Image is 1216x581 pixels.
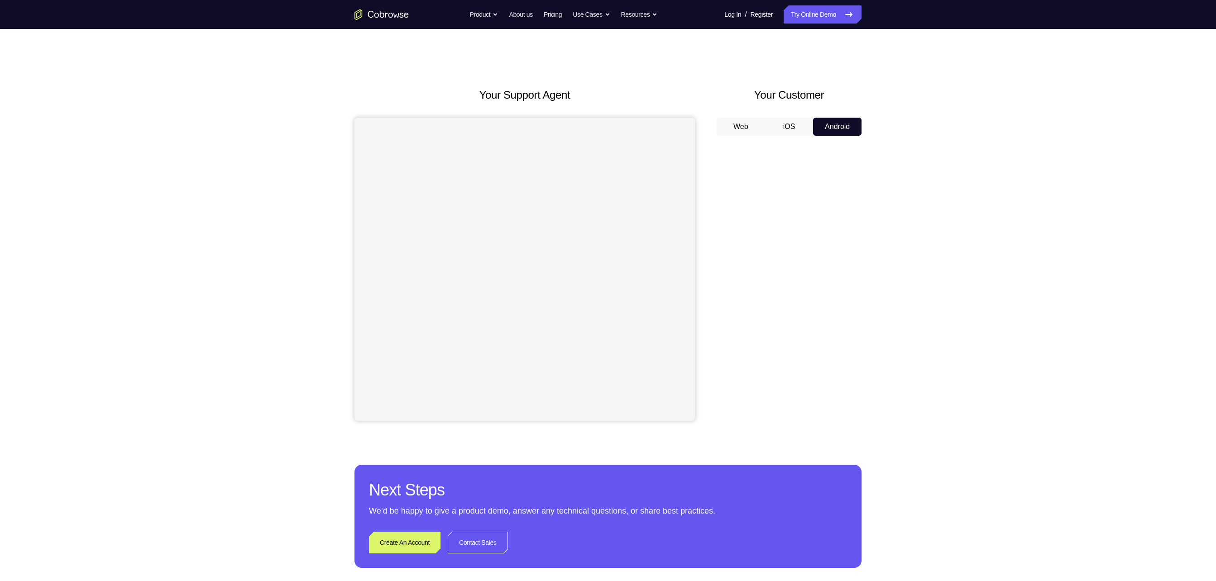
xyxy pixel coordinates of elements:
[745,9,747,20] span: /
[354,118,695,421] iframe: Agent
[751,5,773,24] a: Register
[509,5,532,24] a: About us
[354,9,409,20] a: Go to the home page
[369,532,440,553] a: Create An Account
[717,87,862,103] h2: Your Customer
[765,118,814,136] button: iOS
[369,479,847,501] h2: Next Steps
[573,5,610,24] button: Use Cases
[448,532,508,553] a: Contact Sales
[470,5,498,24] button: Product
[717,118,765,136] button: Web
[354,87,695,103] h2: Your Support Agent
[369,505,847,517] p: We’d be happy to give a product demo, answer any technical questions, or share best practices.
[724,5,741,24] a: Log In
[813,118,862,136] button: Android
[544,5,562,24] a: Pricing
[784,5,862,24] a: Try Online Demo
[621,5,658,24] button: Resources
